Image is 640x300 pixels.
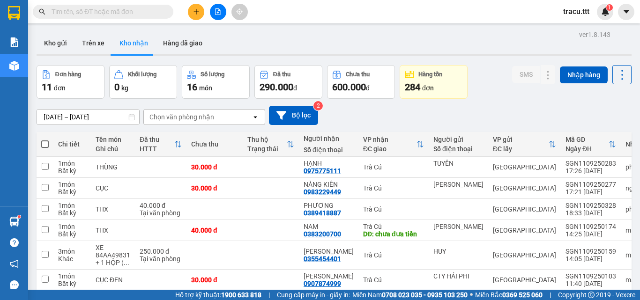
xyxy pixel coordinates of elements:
[247,136,287,143] div: Thu hộ
[566,188,616,196] div: 17:21 [DATE]
[140,248,182,255] div: 250.000 đ
[39,8,45,15] span: search
[96,145,130,153] div: Ghi chú
[566,136,609,143] div: Mã GD
[608,4,611,11] span: 1
[273,71,290,78] div: Đã thu
[363,163,424,171] div: Trà Cú
[346,71,370,78] div: Chưa thu
[488,132,561,157] th: Toggle SortBy
[277,290,350,300] span: Cung cấp máy in - giấy in:
[269,106,318,125] button: Bộ lọc
[566,202,616,209] div: SGN1109250328
[566,209,616,217] div: 18:33 [DATE]
[493,184,556,192] div: [GEOGRAPHIC_DATA]
[175,290,261,300] span: Hỗ trợ kỹ thuật:
[566,248,616,255] div: SGN1109250159
[37,32,74,54] button: Kho gửi
[96,276,130,284] div: CỤC ĐEN
[618,4,634,20] button: caret-down
[363,145,417,153] div: ĐC giao
[304,167,341,175] div: 0975775111
[579,29,610,40] div: ver 1.8.143
[58,223,86,230] div: 1 món
[352,290,468,300] span: Miền Nam
[37,65,104,99] button: Đơn hàng11đơn
[304,160,354,167] div: HẠNH
[502,291,543,299] strong: 0369 525 060
[96,184,130,192] div: CỤC
[566,145,609,153] div: Ngày ĐH
[10,280,19,289] span: message
[363,251,424,259] div: Trà Cú
[358,132,429,157] th: Toggle SortBy
[566,255,616,263] div: 14:05 [DATE]
[210,4,226,20] button: file-add
[215,8,221,15] span: file-add
[9,217,19,227] img: warehouse-icon
[10,238,19,247] span: question-circle
[566,160,616,167] div: SGN1109250283
[193,8,200,15] span: plus
[128,71,156,78] div: Khối lượng
[236,8,243,15] span: aim
[512,66,540,83] button: SMS
[58,140,86,148] div: Chi tiết
[433,223,484,230] div: LÂM VŨ
[121,84,128,92] span: kg
[382,291,468,299] strong: 0708 023 035 - 0935 103 250
[96,227,130,234] div: THX
[135,132,186,157] th: Toggle SortBy
[304,181,354,188] div: NÀNG KIÊN
[588,292,595,298] span: copyright
[96,163,130,171] div: THÙNG
[366,84,370,92] span: đ
[433,145,484,153] div: Số điện thoại
[304,146,354,154] div: Số điện thoại
[96,136,130,143] div: Tên món
[191,184,238,192] div: 30.000 đ
[18,215,21,218] sup: 1
[304,272,354,280] div: TẤN TRUNG
[493,163,556,171] div: [GEOGRAPHIC_DATA]
[493,205,556,213] div: [GEOGRAPHIC_DATA]
[58,230,86,238] div: Bất kỳ
[58,181,86,188] div: 1 món
[188,4,204,20] button: plus
[566,223,616,230] div: SGN1109250174
[243,132,299,157] th: Toggle SortBy
[140,145,174,153] div: HTTT
[327,65,395,99] button: Chưa thu600.000đ
[550,290,551,300] span: |
[268,290,270,300] span: |
[601,7,610,16] img: icon-new-feature
[140,136,174,143] div: Đã thu
[191,276,238,284] div: 30.000 đ
[260,81,293,93] span: 290.000
[74,32,112,54] button: Trên xe
[58,202,86,209] div: 1 món
[9,37,19,47] img: solution-icon
[493,251,556,259] div: [GEOGRAPHIC_DATA]
[54,84,66,92] span: đơn
[304,230,341,238] div: 0383200700
[52,7,162,17] input: Tìm tên, số ĐT hoặc mã đơn
[470,293,473,297] span: ⚪️
[304,188,341,196] div: 0983229449
[566,272,616,280] div: SGN1109250103
[433,136,484,143] div: Người gửi
[221,291,261,299] strong: 1900 633 818
[363,205,424,213] div: Trà Cú
[58,255,86,263] div: Khác
[433,160,484,167] div: TUYỀN
[201,71,224,78] div: Số lượng
[199,84,212,92] span: món
[231,4,248,20] button: aim
[493,136,549,143] div: VP gửi
[58,167,86,175] div: Bất kỳ
[363,230,424,238] div: DĐ: chưa đưa tiền
[400,65,468,99] button: Hàng tồn284đơn
[566,280,616,287] div: 11:40 [DATE]
[247,145,287,153] div: Trạng thái
[9,61,19,71] img: warehouse-icon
